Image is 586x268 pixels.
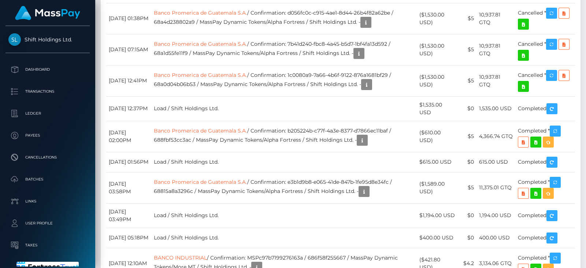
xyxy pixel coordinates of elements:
[8,108,87,119] p: Ledger
[8,86,87,97] p: Transactions
[8,130,87,141] p: Payees
[8,33,21,46] img: Shift Holdings Ltd.
[8,196,87,207] p: Links
[15,6,80,20] img: MassPay Logo
[5,36,90,43] span: Shift Holdings Ltd.
[8,64,87,75] p: Dashboard
[8,240,87,251] p: Taxes
[8,152,87,163] p: Cancellations
[8,218,87,229] p: User Profile
[8,174,87,185] p: Batches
